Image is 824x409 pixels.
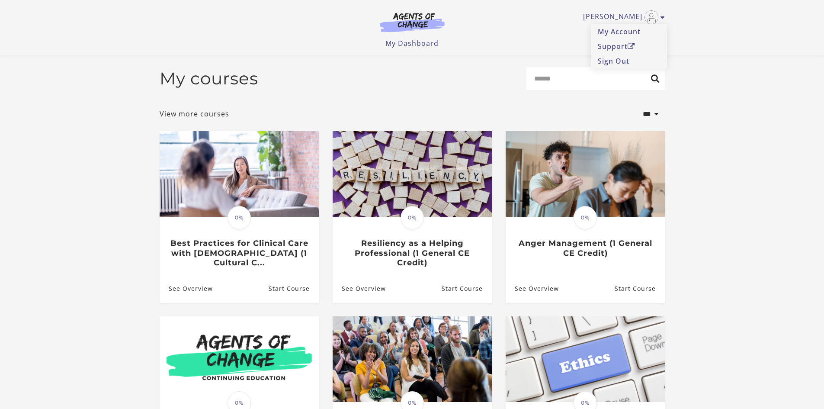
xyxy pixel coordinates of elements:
[591,39,667,54] a: SupportOpen in a new window
[401,206,424,229] span: 0%
[169,238,309,268] h3: Best Practices for Clinical Care with [DEMOGRAPHIC_DATA] (1 Cultural C...
[628,43,635,50] i: Open in a new window
[228,206,251,229] span: 0%
[333,274,386,303] a: Resiliency as a Helping Professional (1 General CE Credit): See Overview
[614,274,664,303] a: Anger Management (1 General CE Credit): Resume Course
[515,238,655,258] h3: Anger Management (1 General CE Credit)
[591,24,667,39] a: My Account
[371,12,454,32] img: Agents of Change Logo
[268,274,318,303] a: Best Practices for Clinical Care with Asian Americans (1 Cultural C...: Resume Course
[583,10,660,24] a: Toggle menu
[591,54,667,68] a: Sign Out
[160,68,258,89] h2: My courses
[160,274,213,303] a: Best Practices for Clinical Care with Asian Americans (1 Cultural C...: See Overview
[506,274,559,303] a: Anger Management (1 General CE Credit): See Overview
[385,39,439,48] a: My Dashboard
[441,274,491,303] a: Resiliency as a Helping Professional (1 General CE Credit): Resume Course
[574,206,597,229] span: 0%
[160,109,229,119] a: View more courses
[342,238,482,268] h3: Resiliency as a Helping Professional (1 General CE Credit)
